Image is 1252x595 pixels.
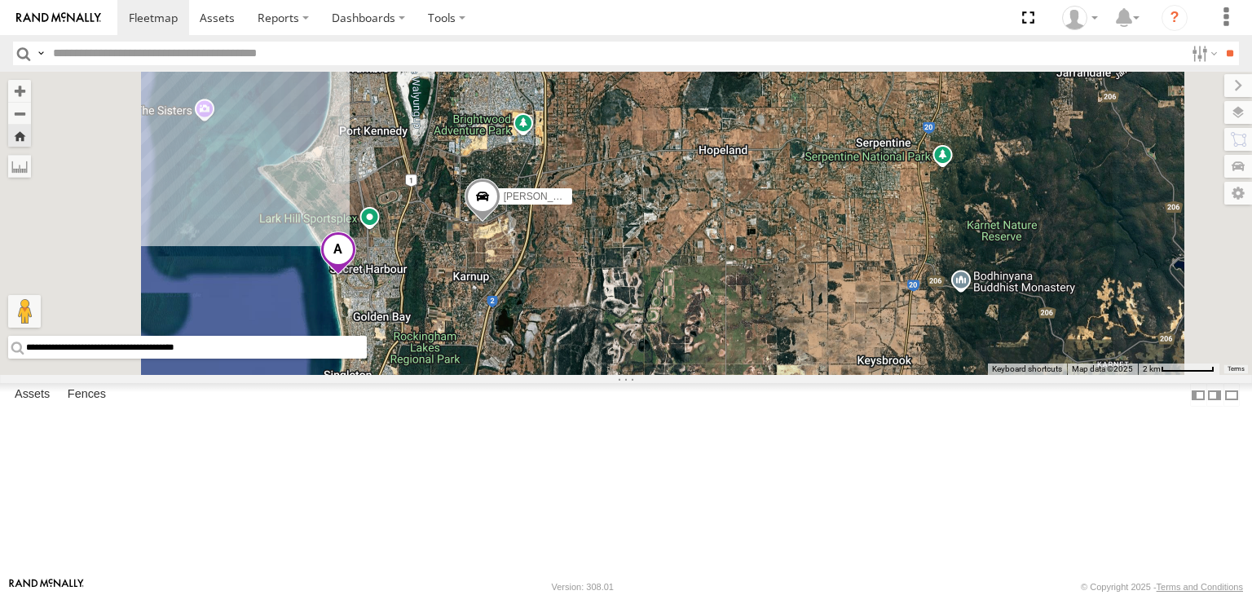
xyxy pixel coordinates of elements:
[16,12,101,24] img: rand-logo.svg
[1072,364,1133,373] span: Map data ©2025
[8,102,31,125] button: Zoom out
[1056,6,1104,30] div: Grainge Ryall
[1143,364,1161,373] span: 2 km
[1162,5,1188,31] i: ?
[8,155,31,178] label: Measure
[1081,582,1243,592] div: © Copyright 2025 -
[992,364,1062,375] button: Keyboard shortcuts
[1228,366,1245,372] a: Terms (opens in new tab)
[8,125,31,147] button: Zoom Home
[9,579,84,595] a: Visit our Website
[1224,182,1252,205] label: Map Settings
[1223,383,1240,407] label: Hide Summary Table
[8,80,31,102] button: Zoom in
[60,384,114,407] label: Fences
[7,384,58,407] label: Assets
[34,42,47,65] label: Search Query
[8,295,41,328] button: Drag Pegman onto the map to open Street View
[504,191,599,202] span: [PERSON_NAME] V9
[1185,42,1220,65] label: Search Filter Options
[1157,582,1243,592] a: Terms and Conditions
[552,582,614,592] div: Version: 308.01
[1138,364,1219,375] button: Map scale: 2 km per 62 pixels
[1206,383,1223,407] label: Dock Summary Table to the Right
[1190,383,1206,407] label: Dock Summary Table to the Left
